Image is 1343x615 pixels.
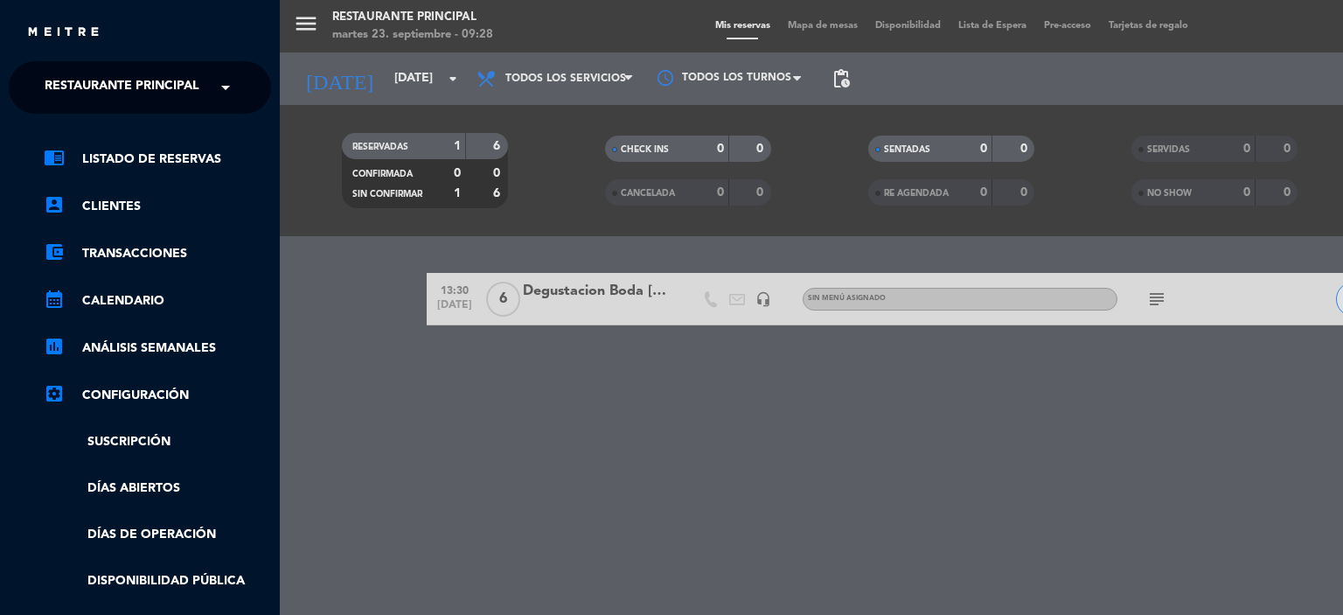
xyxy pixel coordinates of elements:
[44,194,65,215] i: account_box
[44,290,271,311] a: calendar_monthCalendario
[44,243,271,264] a: account_balance_walletTransacciones
[44,196,271,217] a: account_boxClientes
[44,241,65,262] i: account_balance_wallet
[26,26,101,39] img: MEITRE
[44,147,65,168] i: chrome_reader_mode
[45,69,199,106] span: Restaurante Principal
[44,385,271,406] a: Configuración
[44,336,65,357] i: assessment
[44,479,271,499] a: Días abiertos
[44,289,65,310] i: calendar_month
[44,338,271,359] a: assessmentANÁLISIS SEMANALES
[44,149,271,170] a: chrome_reader_modeListado de Reservas
[44,571,271,591] a: Disponibilidad pública
[44,432,271,452] a: Suscripción
[44,525,271,545] a: Días de Operación
[44,383,65,404] i: settings_applications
